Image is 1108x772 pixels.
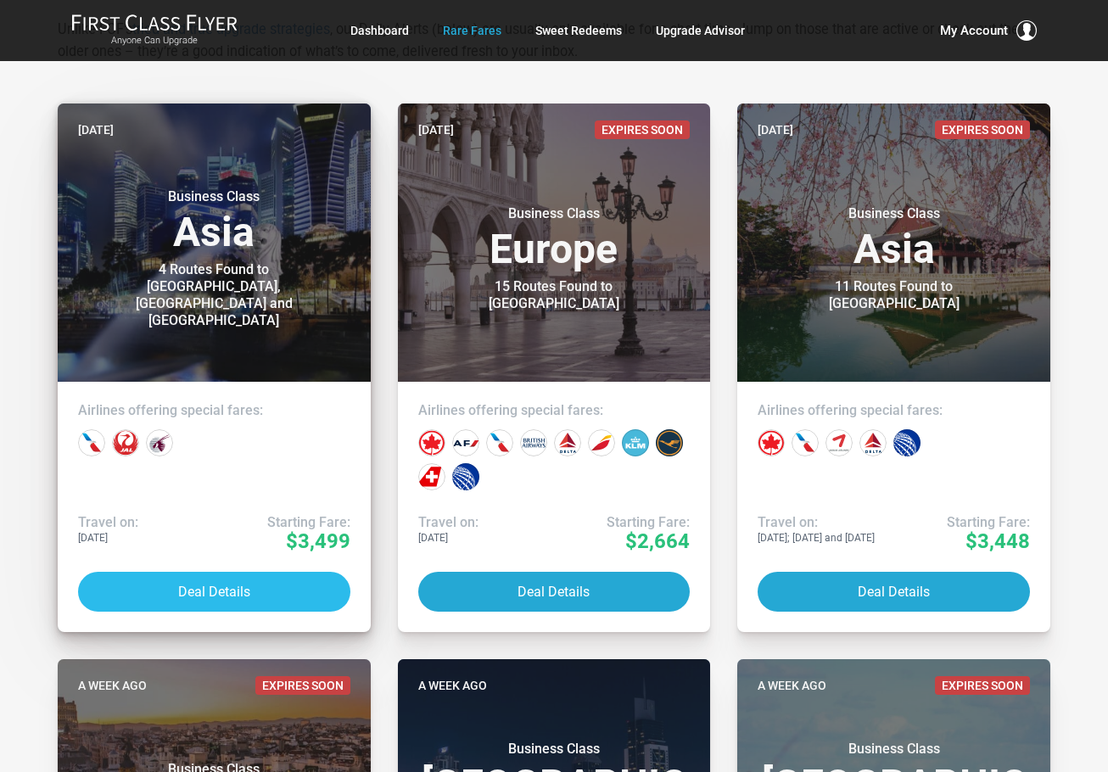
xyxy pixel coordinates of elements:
[758,676,826,695] time: A week ago
[448,278,660,312] div: 15 Routes Found to [GEOGRAPHIC_DATA]
[58,103,371,632] a: [DATE]Business ClassAsia4 Routes Found to [GEOGRAPHIC_DATA], [GEOGRAPHIC_DATA] and [GEOGRAPHIC_DA...
[788,278,1000,312] div: 11 Routes Found to [GEOGRAPHIC_DATA]
[418,205,691,270] h3: Europe
[758,205,1030,270] h3: Asia
[935,676,1030,695] span: Expires Soon
[78,402,350,419] h4: Airlines offering special fares:
[418,429,445,456] div: Air Canada
[78,572,350,612] button: Deal Details
[940,20,1037,41] button: My Account
[78,429,105,456] div: American Airlines
[656,15,745,46] a: Upgrade Advisor
[350,15,409,46] a: Dashboard
[418,676,487,695] time: A week ago
[893,429,921,456] div: United
[452,429,479,456] div: Air France
[758,429,785,456] div: Air Canada
[588,429,615,456] div: Iberia
[78,188,350,253] h3: Asia
[758,402,1030,419] h4: Airlines offering special fares:
[737,103,1050,632] a: [DATE]Expires SoonBusiness ClassAsia11 Routes Found to [GEOGRAPHIC_DATA]Airlines offering special...
[535,15,622,46] a: Sweet Redeems
[935,120,1030,139] span: Expires Soon
[859,429,887,456] div: Delta Airlines
[940,20,1008,41] span: My Account
[443,15,501,46] a: Rare Fares
[792,429,819,456] div: American Airlines
[452,463,479,490] div: United
[255,676,350,695] span: Expires Soon
[78,120,114,139] time: [DATE]
[71,14,238,48] a: First Class FlyerAnyone Can Upgrade
[758,572,1030,612] button: Deal Details
[418,402,691,419] h4: Airlines offering special fares:
[448,205,660,222] small: Business Class
[418,120,454,139] time: [DATE]
[108,188,320,205] small: Business Class
[71,14,238,31] img: First Class Flyer
[758,120,793,139] time: [DATE]
[71,35,238,47] small: Anyone Can Upgrade
[622,429,649,456] div: KLM
[595,120,690,139] span: Expires Soon
[146,429,173,456] div: Qatar
[486,429,513,456] div: American Airlines
[78,676,147,695] time: A week ago
[656,429,683,456] div: Lufthansa
[398,103,711,632] a: [DATE]Expires SoonBusiness ClassEurope15 Routes Found to [GEOGRAPHIC_DATA]Airlines offering speci...
[825,429,853,456] div: Asiana
[112,429,139,456] div: Japan Airlines
[418,572,691,612] button: Deal Details
[788,205,1000,222] small: Business Class
[448,741,660,758] small: Business Class
[418,463,445,490] div: Swiss
[788,741,1000,758] small: Business Class
[554,429,581,456] div: Delta Airlines
[108,261,320,329] div: 4 Routes Found to [GEOGRAPHIC_DATA], [GEOGRAPHIC_DATA] and [GEOGRAPHIC_DATA]
[520,429,547,456] div: British Airways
